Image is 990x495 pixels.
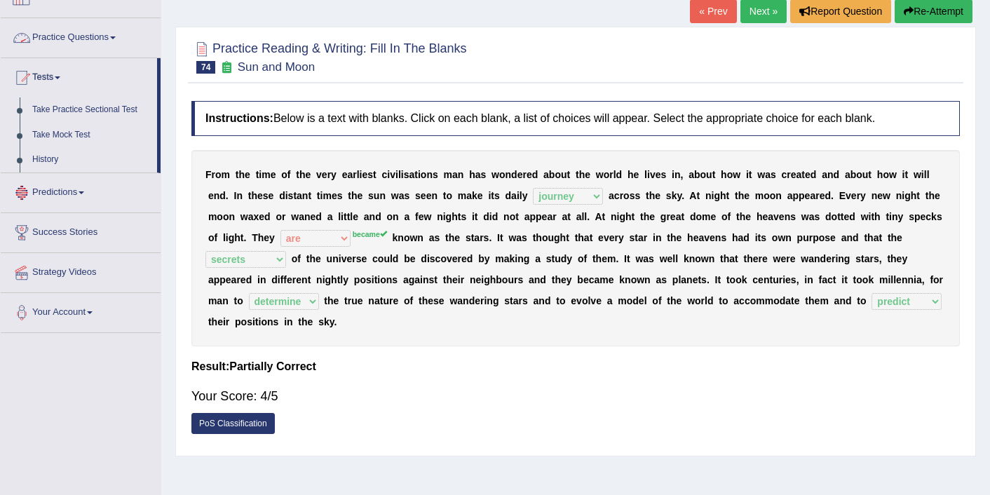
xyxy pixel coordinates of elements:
[469,169,475,180] b: h
[404,169,409,180] b: s
[787,190,793,201] b: a
[522,190,528,201] b: y
[585,169,590,180] b: e
[872,190,878,201] b: n
[1,173,161,208] a: Predictions
[341,211,344,222] b: i
[297,190,302,201] b: a
[472,211,475,222] b: i
[616,169,623,180] b: d
[279,190,285,201] b: d
[634,169,639,180] b: e
[555,169,561,180] b: o
[567,169,571,180] b: t
[316,211,322,222] b: d
[401,169,404,180] b: i
[404,211,409,222] b: a
[299,211,304,222] b: a
[404,190,409,201] b: s
[342,169,348,180] b: e
[579,169,585,180] b: h
[672,169,674,180] b: i
[391,190,399,201] b: w
[236,169,239,180] b: t
[288,190,294,201] b: s
[475,211,478,222] b: t
[827,169,834,180] b: n
[547,211,552,222] b: a
[236,190,243,201] b: n
[611,211,617,222] b: n
[542,211,548,222] b: e
[846,190,851,201] b: v
[647,169,650,180] b: i
[655,190,660,201] b: e
[935,190,940,201] b: e
[511,169,517,180] b: d
[214,190,220,201] b: n
[344,211,347,222] b: t
[532,169,538,180] b: d
[921,169,924,180] b: i
[682,190,684,201] b: .
[310,211,316,222] b: e
[287,169,291,180] b: f
[437,211,443,222] b: n
[205,169,212,180] b: F
[350,211,353,222] b: l
[414,169,418,180] b: t
[720,190,726,201] b: h
[764,190,770,201] b: o
[348,190,351,201] b: t
[219,61,233,74] small: Exam occurring question
[375,211,381,222] b: d
[822,169,827,180] b: a
[914,169,921,180] b: w
[1,58,157,93] a: Tests
[374,190,380,201] b: u
[332,190,337,201] b: e
[494,190,500,201] b: s
[390,169,395,180] b: v
[488,190,491,201] b: i
[584,211,587,222] b: l
[904,190,911,201] b: g
[810,190,815,201] b: a
[746,169,749,180] b: i
[927,169,930,180] b: l
[347,169,353,180] b: a
[338,211,341,222] b: l
[902,190,904,201] b: i
[851,190,857,201] b: e
[452,211,458,222] b: h
[815,190,819,201] b: r
[226,190,229,201] b: .
[924,169,927,180] b: l
[215,169,222,180] b: o
[191,39,467,74] h2: Practice Reading & Writing: Fill In The Blanks
[219,190,226,201] b: d
[291,211,299,222] b: w
[458,211,461,222] b: t
[256,169,259,180] b: t
[327,169,331,180] b: r
[475,169,481,180] b: a
[672,190,677,201] b: k
[296,169,299,180] b: t
[883,169,889,180] b: o
[515,211,519,222] b: t
[304,211,311,222] b: n
[883,190,890,201] b: w
[368,190,374,201] b: s
[238,60,316,74] small: Sun and Moon
[196,61,215,74] span: 74
[458,169,464,180] b: n
[373,169,377,180] b: t
[262,169,270,180] b: m
[426,169,433,180] b: n
[1,253,161,288] a: Strategy Videos
[862,169,869,180] b: u
[281,169,287,180] b: o
[415,190,421,201] b: s
[646,190,649,201] b: t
